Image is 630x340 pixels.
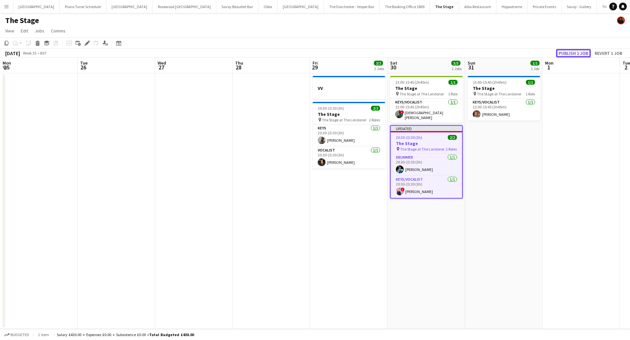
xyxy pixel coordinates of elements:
[158,60,166,66] span: Wed
[391,126,462,131] div: Updated
[556,49,591,57] button: Publish 1 job
[60,0,106,13] button: Piano Tuner Schedule
[448,91,458,96] span: 1 Role
[258,0,278,13] button: Oblix
[313,147,385,169] app-card-role: Vocalist1/120:30-23:30 (3h)[PERSON_NAME]
[473,80,506,85] span: 13:00-15:45 (2h45m)
[400,147,445,152] span: The Stage at The Londoner
[448,80,458,85] span: 1/1
[477,91,521,96] span: The Stage at The Londoner
[401,188,405,191] span: !
[80,60,88,66] span: Tue
[322,117,366,122] span: The Stage at The Londoner
[399,91,444,96] span: The Stage at The Londoner
[389,64,397,71] span: 30
[57,332,194,337] div: Salary £430.00 + Expenses £0.00 + Subsistence £0.00 =
[390,125,463,199] app-job-card: Updated20:30-23:30 (3h)2/2The Stage The Stage at The Londoner2 RolesDrummer1/120:30-23:30 (3h)[PE...
[10,333,29,337] span: Budgeted
[313,85,385,91] h3: VV
[459,0,496,13] button: Alba Restaurant
[313,125,385,147] app-card-role: Keys1/120:30-23:30 (3h)[PERSON_NAME]
[318,106,344,111] span: 20:30-23:30 (3h)
[35,28,44,34] span: Jobs
[374,61,383,66] span: 2/2
[390,99,463,123] app-card-role: Keys/Vocalist1/113:00-15:45 (2h45m)![DEMOGRAPHIC_DATA][PERSON_NAME]
[391,140,462,146] h3: The Stage
[40,51,47,55] div: BST
[235,60,243,66] span: Thu
[21,28,28,34] span: Edit
[5,28,14,34] span: View
[395,80,429,85] span: 13:00-15:45 (2h45m)
[496,0,528,13] button: Hippodrome
[562,0,597,13] button: Savoy - Gallery
[79,64,88,71] span: 26
[400,110,404,114] span: !
[313,102,385,169] app-job-card: 20:30-23:30 (3h)2/2The Stage The Stage at The Londoner2 RolesKeys1/120:30-23:30 (3h)[PERSON_NAME]...
[32,27,47,35] a: Jobs
[18,27,31,35] a: Edit
[531,66,539,71] div: 1 Job
[545,60,553,66] span: Mon
[526,91,535,96] span: 1 Role
[446,147,457,152] span: 2 Roles
[391,154,462,176] app-card-role: Drummer1/120:30-23:30 (3h)[PERSON_NAME]
[157,64,166,71] span: 27
[21,51,38,55] span: Week 35
[5,50,20,56] div: [DATE]
[396,135,422,140] span: 20:30-23:30 (3h)
[106,0,153,13] button: [GEOGRAPHIC_DATA]
[390,76,463,123] app-job-card: 13:00-15:45 (2h45m)1/1The Stage The Stage at The Londoner1 RoleKeys/Vocalist1/113:00-15:45 (2h45m...
[467,64,475,71] span: 31
[390,85,463,91] h3: The Stage
[430,0,459,13] button: The Stage
[3,331,30,338] button: Budgeted
[149,332,194,337] span: Total Budgeted £430.00
[390,60,397,66] span: Sat
[526,80,535,85] span: 1/1
[313,111,385,117] h3: The Stage
[3,27,17,35] a: View
[544,64,553,71] span: 1
[617,17,625,24] app-user-avatar: Celine Amara
[623,60,630,66] span: Tue
[468,85,540,91] h3: The Stage
[468,99,540,121] app-card-role: Keys/Vocalist1/113:00-15:45 (2h45m)[PERSON_NAME]
[13,0,60,13] button: [GEOGRAPHIC_DATA]
[468,76,540,121] app-job-card: 13:00-15:45 (2h45m)1/1The Stage The Stage at The Londoner1 RoleKeys/Vocalist1/113:00-15:45 (2h45m...
[452,66,462,71] div: 2 Jobs
[391,176,462,198] app-card-role: Keys/Vocalist1/120:30-23:30 (3h)![PERSON_NAME]
[592,49,625,57] button: Revert 1 job
[380,0,430,13] button: The Booking Office 1869
[2,64,11,71] span: 25
[5,16,39,25] h1: The Stage
[528,0,562,13] button: Private Events
[312,64,318,71] span: 29
[371,106,380,111] span: 2/2
[153,0,216,13] button: Rosewood [GEOGRAPHIC_DATA]
[36,332,51,337] span: 1 item
[374,66,384,71] div: 2 Jobs
[468,60,475,66] span: Sun
[234,64,243,71] span: 28
[313,76,385,99] app-job-card: VV
[530,61,540,66] span: 1/1
[369,117,380,122] span: 2 Roles
[216,0,258,13] button: Savoy Beaufort Bar
[48,27,68,35] a: Comms
[278,0,324,13] button: [GEOGRAPHIC_DATA]
[448,135,457,140] span: 2/2
[313,60,318,66] span: Fri
[324,0,380,13] button: The Dorchester - Vesper Bar
[451,61,460,66] span: 3/3
[51,28,65,34] span: Comms
[3,60,11,66] span: Mon
[622,64,630,71] span: 2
